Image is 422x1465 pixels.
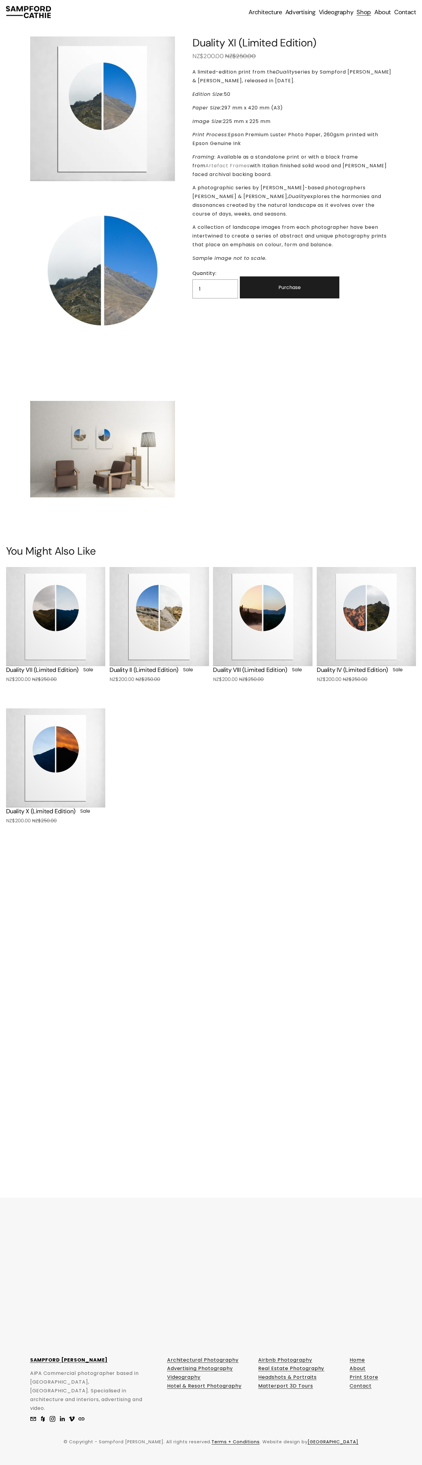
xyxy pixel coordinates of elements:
[30,1416,36,1422] a: sam@sampfordcathie.com
[192,52,224,60] span: NZ$200.00
[374,8,391,16] a: About
[213,567,312,683] a: Duality VIII (Limited Edition)
[30,1356,108,1365] a: SAMPFORD [PERSON_NAME]
[350,1382,372,1391] a: Contact
[192,153,392,179] p: : Available as a standalone print or with a black frame from with Italian finished solid wood and...
[192,36,392,49] h1: Duality XI (Limited Edition)
[249,8,282,16] a: folder dropdown
[192,184,392,218] p: A photographic series by [PERSON_NAME]-based photographers [PERSON_NAME] & [PERSON_NAME], explore...
[350,1373,378,1382] a: Print Store
[40,1416,46,1422] a: Houzz
[78,1416,84,1422] a: URL
[6,666,78,673] div: Duality VII (Limited Edition)
[258,1364,324,1373] a: Real Estate Photography
[59,1416,65,1422] a: Sampford Cathie
[343,676,367,683] span: NZ$250.00
[357,8,371,16] a: Shop
[285,8,316,16] span: Advertising
[6,808,75,815] div: Duality X (Limited Edition)
[30,1438,392,1446] p: © Copyright - Sampford [PERSON_NAME]. All rights reserved. . Website design by
[6,567,105,683] a: Duality VII (Limited Edition)
[394,8,416,16] a: Contact
[350,1364,366,1373] a: About
[278,284,301,291] span: Purchase
[167,1356,239,1365] a: Architectural Photography
[6,817,31,824] span: NZ$200.00
[192,131,228,138] em: Print Process:
[192,255,267,262] em: Sample image not to scale.
[288,193,307,200] em: Duality
[258,1373,316,1382] a: Headshots & Portraits
[80,808,90,814] span: Sale
[192,68,392,85] p: A limited-edition print from the series by Sampford [PERSON_NAME] & [PERSON_NAME], released in [D...
[192,91,224,98] em: Edition Size:
[192,223,392,249] p: A collection of landscape images from each photographer have been intertwined to create a series ...
[32,817,57,824] span: NZ$250.00
[83,666,93,673] span: Sale
[6,545,416,557] h2: You Might Also Like
[135,676,160,683] span: NZ$250.00
[167,1373,201,1382] a: Videography
[393,666,403,673] span: Sale
[32,676,57,683] span: NZ$250.00
[292,666,302,673] span: Sale
[211,1438,259,1446] a: Terms + Conditions
[213,666,287,673] div: Duality VIII (Limited Edition)
[192,153,214,160] em: Framing
[213,676,238,683] span: NZ$200.00
[192,131,392,148] p: Epson Premium Luster Photo Paper, 260gsm printed with Epson Genuine Ink
[239,676,264,683] span: NZ$250.00
[285,8,316,16] a: folder dropdown
[276,68,295,75] em: Duality
[308,1438,358,1446] a: [GEOGRAPHIC_DATA]
[6,6,51,18] img: Sampford Cathie Photo + Video
[192,104,392,112] p: 297 mm x 420 mm (A3)
[30,1356,108,1363] strong: SAMPFORD [PERSON_NAME]
[308,1439,358,1445] span: [GEOGRAPHIC_DATA]
[49,1416,56,1422] a: Sampford Cathie
[350,1356,365,1365] a: Home
[225,52,255,60] span: NZ$250.00
[167,1382,242,1391] a: Hotel & Resort Photography
[69,1416,75,1422] a: Sampford Cathie
[6,708,105,824] a: Duality X (Limited Edition)
[317,676,341,683] span: NZ$200.00
[192,279,238,298] input: Quantity
[317,666,388,673] div: Duality IV (Limited Edition)
[192,104,221,111] em: Paper Size:
[192,118,223,125] em: Image Size:
[319,8,354,16] a: Videography
[205,162,249,169] a: Artefact Frames
[249,8,282,16] span: Architecture
[109,676,134,683] span: NZ$200.00
[30,1369,149,1413] p: AIPA Commercial photographer based in [GEOGRAPHIC_DATA], [GEOGRAPHIC_DATA]. Specialised in archit...
[109,666,178,673] div: Duality II (Limited Edition)
[6,676,31,683] span: NZ$200.00
[30,36,175,497] div: Gallery
[258,1382,313,1391] a: Matterport 3D Tours
[192,117,392,126] p: 225 mm x 225 mm
[183,666,193,673] span: Sale
[192,90,392,99] p: 50
[192,269,238,278] label: Quantity:
[317,567,416,683] a: Duality IV (Limited Edition)
[240,276,340,298] button: Purchase
[167,1364,233,1373] a: Advertising Photography
[258,1356,312,1365] a: Airbnb Photography
[109,567,209,683] a: Duality II (Limited Edition)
